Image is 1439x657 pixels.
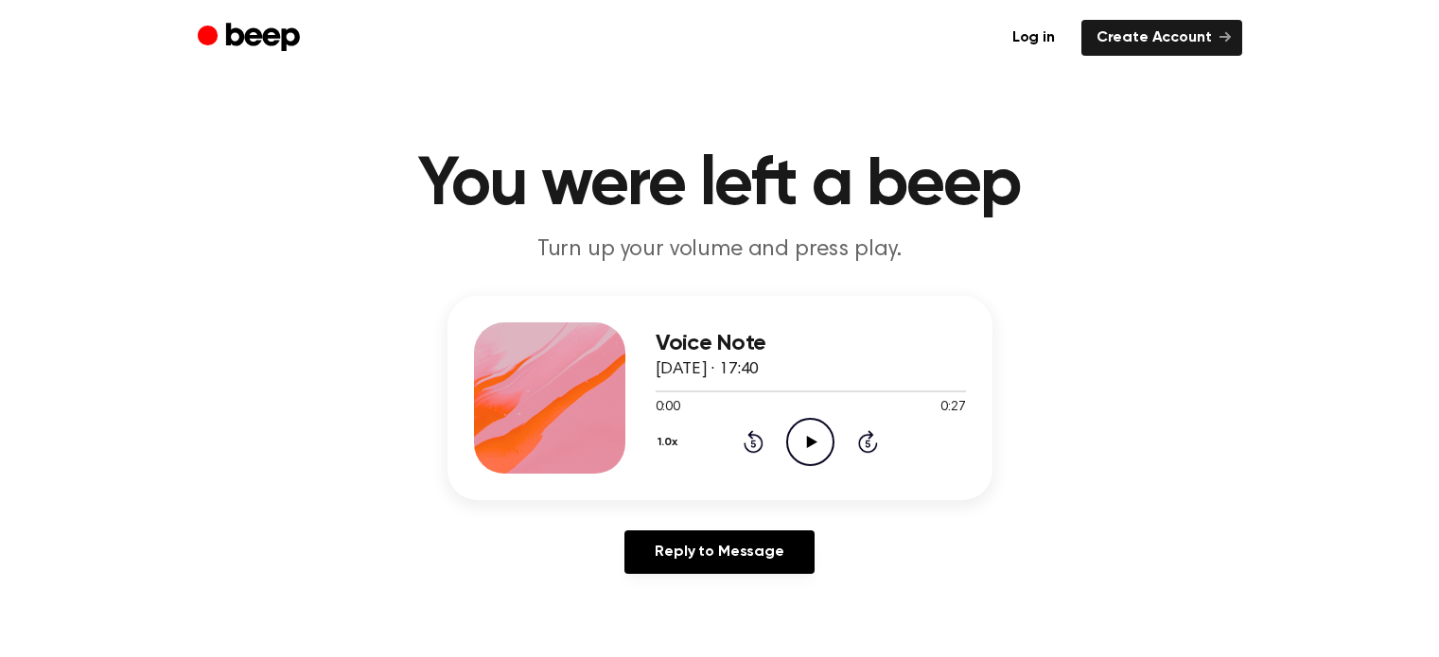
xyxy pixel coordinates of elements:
span: 0:00 [656,398,680,418]
span: [DATE] · 17:40 [656,361,760,378]
button: 1.0x [656,426,685,458]
h1: You were left a beep [236,151,1204,219]
a: Beep [198,20,305,57]
h3: Voice Note [656,331,966,356]
p: Turn up your volume and press play. [357,234,1083,266]
a: Create Account [1081,20,1242,56]
span: 0:27 [940,398,965,418]
a: Log in [997,20,1070,56]
a: Reply to Message [624,530,814,574]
